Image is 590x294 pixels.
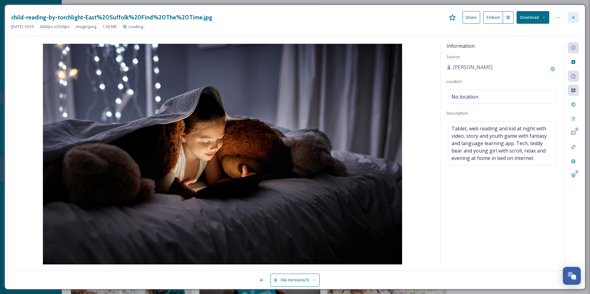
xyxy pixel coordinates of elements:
[447,54,460,59] span: Source
[11,24,34,30] span: [DATE] 10:59
[483,11,503,24] button: Embed
[76,24,96,30] span: image/jpeg
[102,24,117,30] span: 1.56 MB
[575,127,579,132] div: 0
[447,43,475,49] span: Information
[11,13,212,22] h3: child-reading-by-torchlight-East%20Suffolk%20Find%20The%20Time.jpg
[563,267,581,285] button: Open Chat
[40,24,69,30] span: 4043 px x 2500 px
[11,44,434,266] img: child-reading-by-torchlight-East%2520Suffolk%2520Find%2520The%2520Time.jpg
[451,125,553,162] span: Tablet, web reading and kid at night with video, story and youth game with fantasy and language l...
[575,170,579,174] div: 0
[451,93,478,100] span: No location
[270,274,320,286] button: File Versions(1)
[128,24,146,29] span: Loading...
[517,11,549,24] button: Download
[447,110,468,116] span: Description
[462,11,480,24] button: Share
[453,63,492,71] span: [PERSON_NAME]
[447,79,462,84] span: Location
